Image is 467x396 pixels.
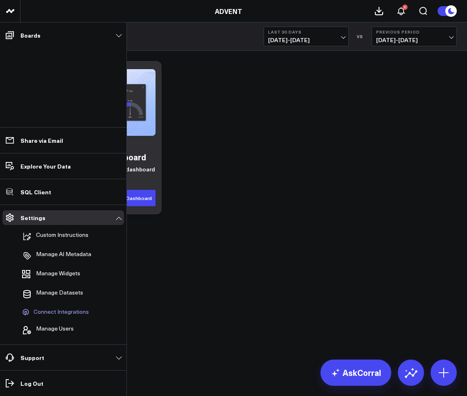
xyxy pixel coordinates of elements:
a: Connect Integrations [19,304,99,320]
button: Generate Dashboard [99,190,156,206]
a: Log Out [2,376,124,391]
p: Log Out [20,380,43,387]
b: Last 30 Days [268,29,344,34]
button: Previous Period[DATE]-[DATE] [372,27,457,46]
a: Manage AI Metadata [19,247,99,265]
p: Share via Email [20,137,63,144]
p: Explore Your Data [20,163,71,169]
a: Manage Widgets [19,266,99,284]
span: Manage Widgets [36,270,80,280]
span: [DATE] - [DATE] [376,37,452,43]
span: Manage Datasets [36,289,83,299]
span: Manage Users [36,325,74,335]
p: SQL Client [20,189,51,195]
span: Connect Integrations [34,308,89,316]
a: ADVENT [215,7,242,16]
p: Support [20,354,44,361]
button: Manage Users [19,321,74,339]
button: Last 30 Days[DATE]-[DATE] [264,27,349,46]
a: AskCorral [320,360,391,386]
b: Previous Period [376,29,452,34]
a: Manage Datasets [19,285,99,303]
p: Boards [20,32,41,38]
p: Custom Instructions [36,232,88,241]
button: Custom Instructions [19,227,88,245]
div: VS [353,34,368,39]
div: 2 [402,4,408,10]
p: Manage AI Metadata [36,251,91,261]
span: [DATE] - [DATE] [268,37,344,43]
a: SQL Client [2,184,124,199]
p: Settings [20,214,45,221]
